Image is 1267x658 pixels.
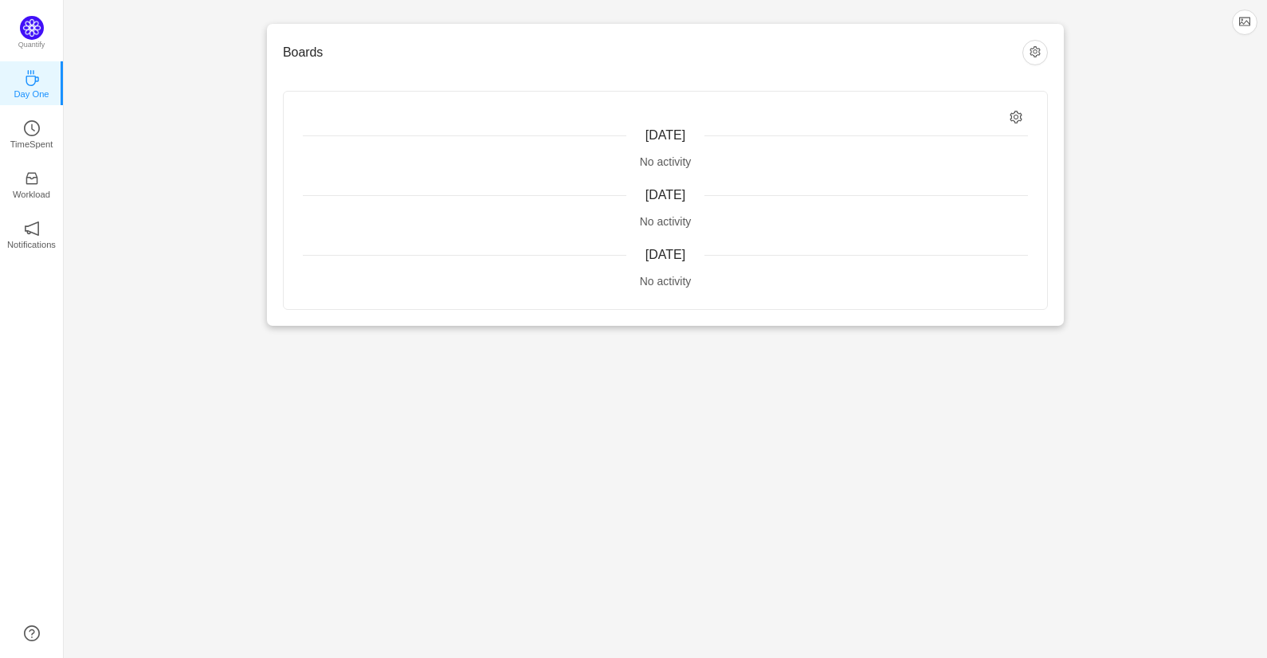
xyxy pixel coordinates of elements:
p: Quantify [18,40,45,51]
i: icon: clock-circle [24,120,40,136]
span: [DATE] [645,188,685,202]
h3: Boards [283,45,1022,61]
div: No activity [303,213,1028,230]
a: icon: inboxWorkload [24,175,40,191]
span: [DATE] [645,128,685,142]
p: Day One [14,87,49,101]
p: TimeSpent [10,137,53,151]
p: Notifications [7,237,56,252]
div: No activity [303,273,1028,290]
a: icon: clock-circleTimeSpent [24,125,40,141]
img: Quantify [20,16,44,40]
i: icon: setting [1010,111,1023,124]
i: icon: coffee [24,70,40,86]
button: icon: setting [1022,40,1048,65]
i: icon: notification [24,221,40,237]
a: icon: question-circle [24,625,40,641]
a: icon: notificationNotifications [24,225,40,241]
div: No activity [303,154,1028,170]
button: icon: picture [1232,10,1257,35]
a: icon: coffeeDay One [24,75,40,91]
p: Workload [13,187,50,202]
i: icon: inbox [24,170,40,186]
span: [DATE] [645,248,685,261]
